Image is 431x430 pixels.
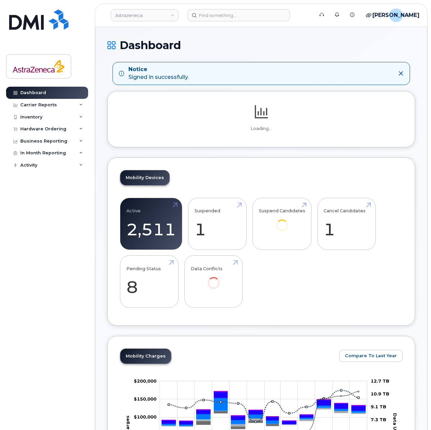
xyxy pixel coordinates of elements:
[128,66,189,81] div: Signed in successfully.
[134,414,157,420] g: $0
[191,259,237,298] a: Data Conflicts
[128,66,189,73] strong: Notice
[194,201,240,246] a: Suspended 1
[134,378,157,383] g: $0
[339,350,403,362] button: Compare To Last Year
[126,201,176,246] a: Active 2,511
[162,392,366,424] g: HST
[107,39,415,51] h1: Dashboard
[371,417,386,422] tspan: 7.3 TB
[134,396,157,402] g: $0
[134,396,157,402] tspan: $150,000
[134,378,157,383] tspan: $200,000
[120,170,169,185] a: Mobility Devices
[371,378,389,383] tspan: 12.7 TB
[134,414,157,420] tspan: $100,000
[345,352,397,359] span: Compare To Last Year
[324,201,369,246] a: Cancel Candidates 1
[371,404,386,409] tspan: 9.1 TB
[120,349,171,364] a: Mobility Charges
[120,126,403,132] p: Loading...
[126,259,172,304] a: Pending Status 8
[371,391,389,396] tspan: 10.9 TB
[259,201,305,240] a: Suspend Candidates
